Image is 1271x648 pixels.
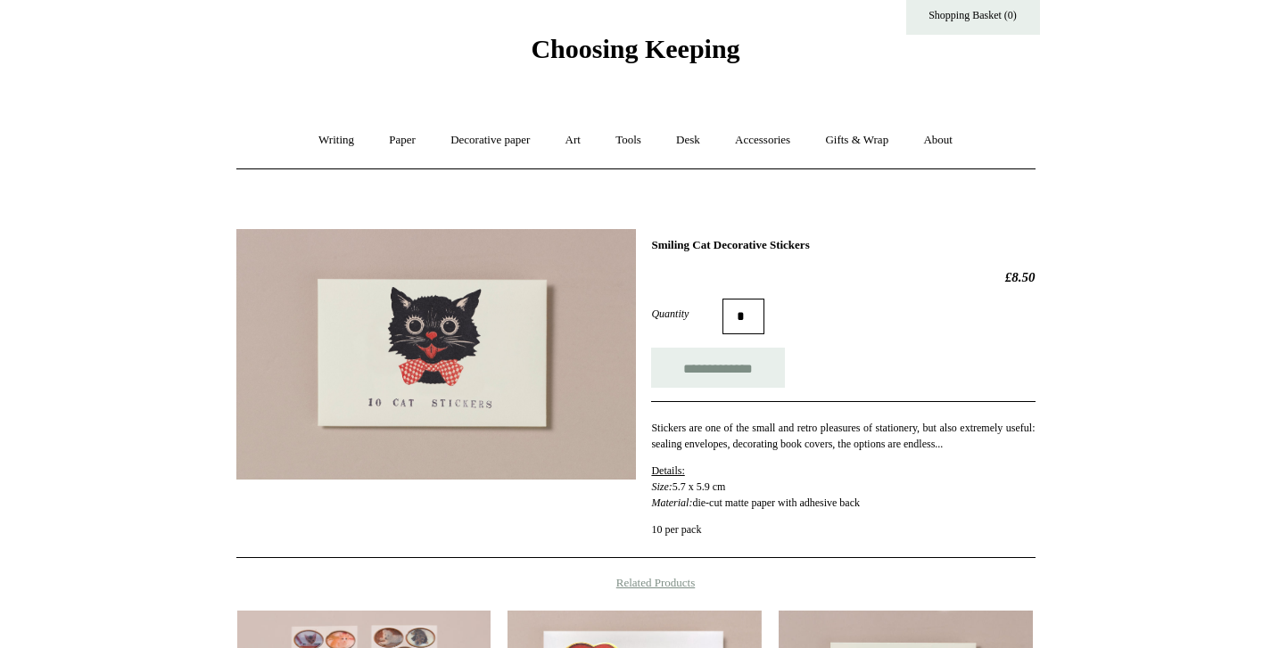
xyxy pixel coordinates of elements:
[907,117,969,164] a: About
[651,306,722,322] label: Quantity
[434,117,546,164] a: Decorative paper
[651,269,1035,285] h2: £8.50
[651,496,692,509] em: Material:
[190,576,1082,590] h4: Related Products
[660,117,716,164] a: Desk
[692,496,733,509] span: die-cut m
[302,117,370,164] a: Writing
[373,117,432,164] a: Paper
[531,48,739,61] a: Choosing Keeping
[651,463,1035,511] p: 5.7 x 5.9 cm atte paper with adhesive back
[549,117,597,164] a: Art
[236,229,636,480] img: Smiling Cat Decorative Stickers
[809,117,904,164] a: Gifts & Wrap
[651,480,672,493] em: Size:
[599,117,657,164] a: Tools
[651,238,1035,252] h1: Smiling Cat Decorative Stickers
[651,464,684,477] span: Details:
[719,117,806,164] a: Accessories
[651,420,1035,452] p: Stickers are one of the small and retro pleasures of stationery, but also extremely useful: seali...
[531,34,739,63] span: Choosing Keeping
[651,521,1035,537] p: 10 per pack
